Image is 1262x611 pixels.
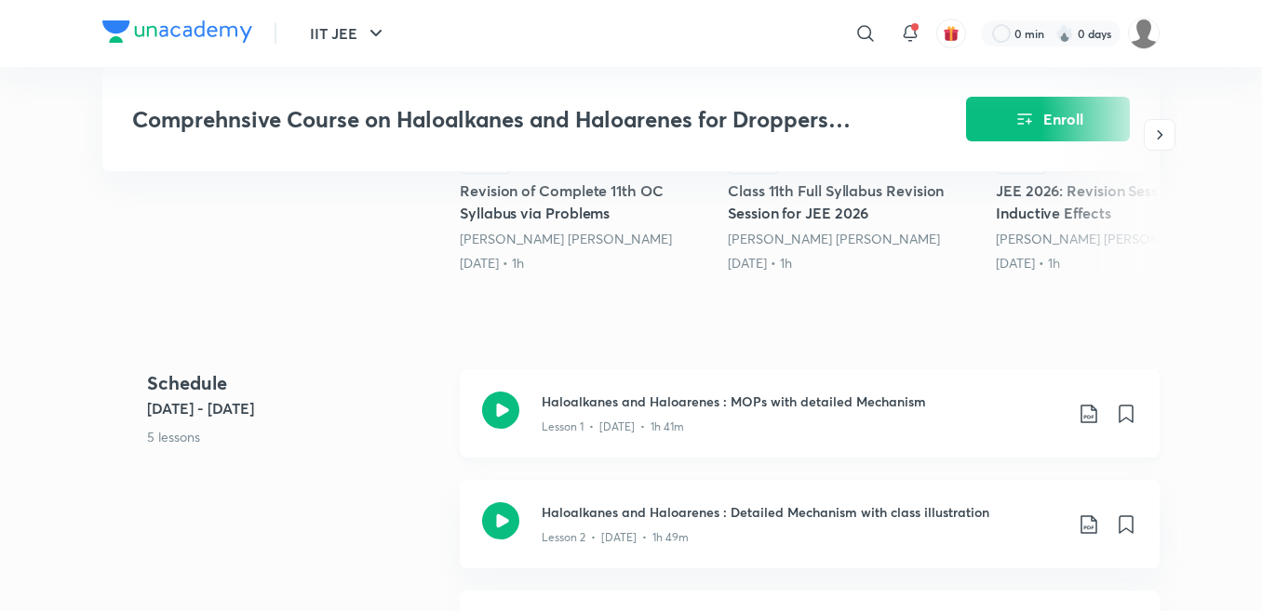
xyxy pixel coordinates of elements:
[147,427,445,446] p: 5 lessons
[460,254,713,272] div: 27th Apr • 1h
[102,20,252,43] img: Company Logo
[542,418,684,435] p: Lesson 1 • [DATE] • 1h 41m
[936,19,966,48] button: avatar
[460,230,713,248] div: Mohammad Kashif Alam
[460,230,672,247] a: [PERSON_NAME] [PERSON_NAME]
[460,179,713,224] h5: Revision of Complete 11th OC Syllabus via Problems
[728,230,981,248] div: Mohammad Kashif Alam
[147,369,445,397] h4: Schedule
[147,397,445,419] h5: [DATE] - [DATE]
[996,254,1249,272] div: 18th Jun • 1h
[966,97,1130,141] button: Enroll
[996,230,1249,248] div: Mohammad Kashif Alam
[728,254,981,272] div: 4th Jun • 1h
[542,392,1063,411] h3: Haloalkanes and Haloarenes : MOPs with detailed Mechanism
[728,230,940,247] a: [PERSON_NAME] [PERSON_NAME]
[996,179,1249,224] h5: JEE 2026: Revision Session on Inductive Effects
[1055,24,1074,43] img: streak
[542,529,689,546] p: Lesson 2 • [DATE] • 1h 49m
[542,502,1063,522] h3: Haloalkanes and Haloarenes : Detailed Mechanism with class illustration
[132,106,861,133] h3: Comprehnsive Course on Haloalkanes and Haloarenes for Droppers 2025
[299,15,398,52] button: IIT JEE
[460,480,1160,591] a: Haloalkanes and Haloarenes : Detailed Mechanism with class illustrationLesson 2 • [DATE] • 1h 49m
[102,20,252,47] a: Company Logo
[996,230,1208,247] a: [PERSON_NAME] [PERSON_NAME]
[460,369,1160,480] a: Haloalkanes and Haloarenes : MOPs with detailed MechanismLesson 1 • [DATE] • 1h 41m
[728,179,981,224] h5: Class 11th Full Syllabus Revision Session for JEE 2026
[943,25,960,42] img: avatar
[1128,18,1160,49] img: kavin Goswami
